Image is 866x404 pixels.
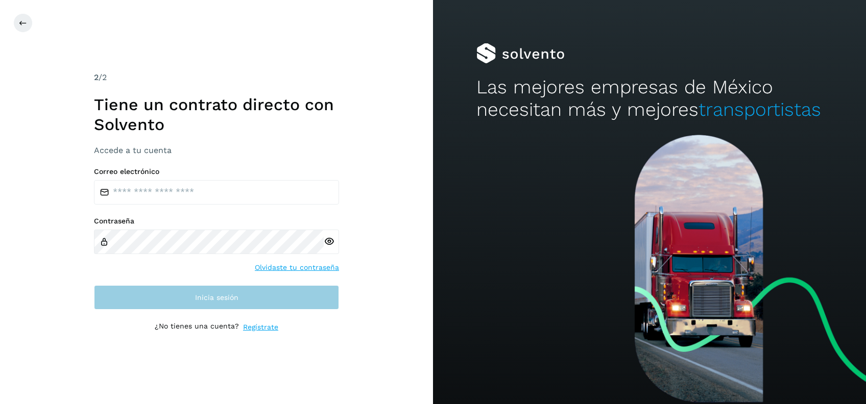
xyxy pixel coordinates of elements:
a: Olvidaste tu contraseña [255,262,339,273]
h3: Accede a tu cuenta [94,145,339,155]
span: 2 [94,72,99,82]
a: Regístrate [243,322,278,333]
h1: Tiene un contrato directo con Solvento [94,95,339,134]
span: transportistas [699,98,821,120]
h2: Las mejores empresas de México necesitan más y mejores [476,76,823,121]
button: Inicia sesión [94,285,339,310]
label: Correo electrónico [94,167,339,176]
p: ¿No tienes una cuenta? [155,322,239,333]
label: Contraseña [94,217,339,225]
div: /2 [94,71,339,84]
span: Inicia sesión [195,294,238,301]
